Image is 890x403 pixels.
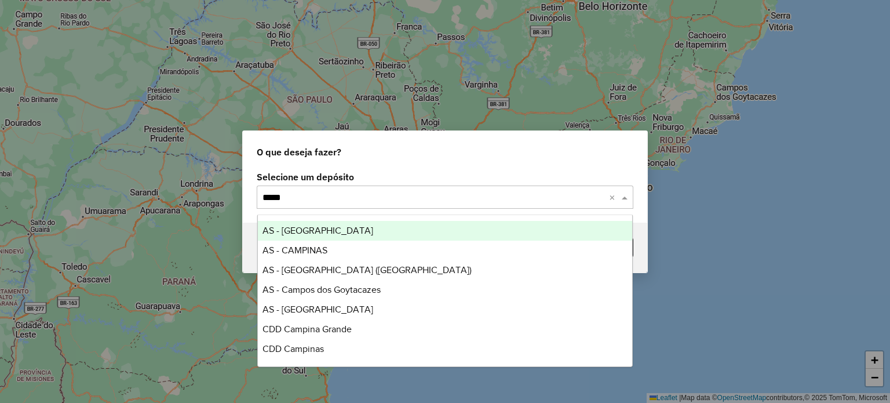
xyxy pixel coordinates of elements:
span: CDD Campina Grande [262,324,352,334]
span: AS - [GEOGRAPHIC_DATA] [262,304,373,314]
span: AS - [GEOGRAPHIC_DATA] ([GEOGRAPHIC_DATA]) [262,265,472,275]
label: Selecione um depósito [257,170,633,184]
span: O que deseja fazer? [257,145,341,159]
span: AS - Campos dos Goytacazes [262,285,381,295]
span: AS - [GEOGRAPHIC_DATA] [262,226,373,235]
span: AS - CAMPINAS [262,245,327,255]
span: Clear all [609,190,619,204]
span: CDD Campinas [262,344,324,354]
ng-dropdown-panel: Options list [257,215,633,367]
